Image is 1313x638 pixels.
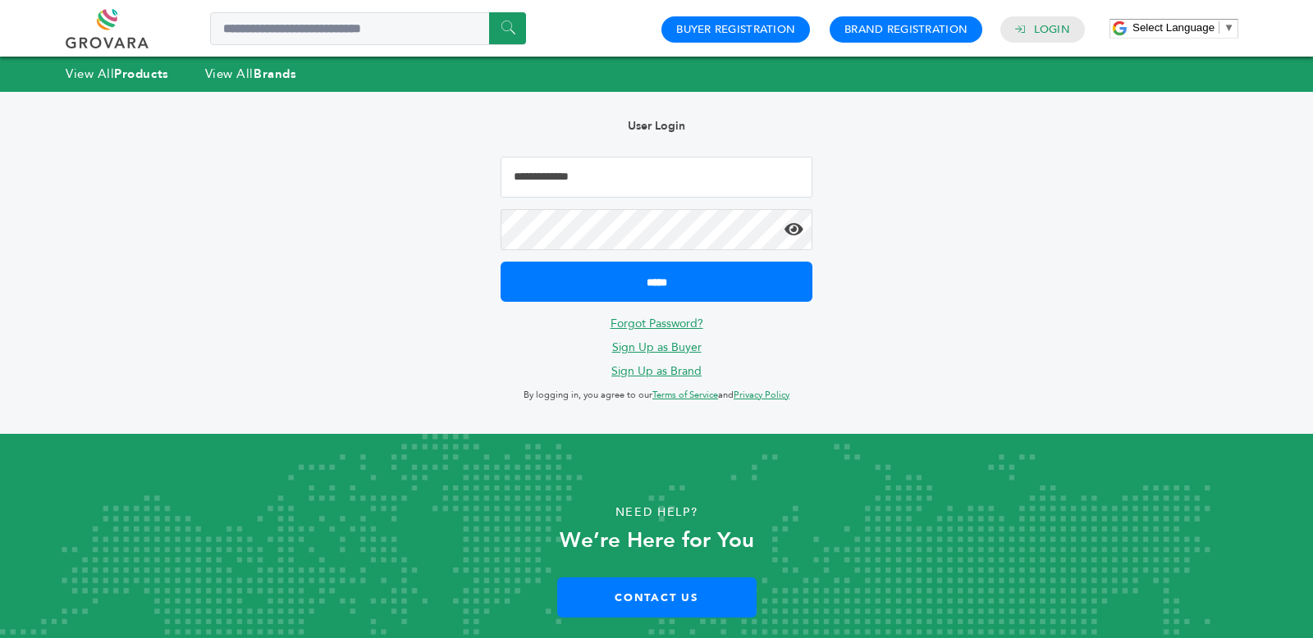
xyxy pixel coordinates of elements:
[734,389,789,401] a: Privacy Policy
[1034,22,1070,37] a: Login
[66,500,1247,525] p: Need Help?
[560,526,754,555] strong: We’re Here for You
[1132,21,1234,34] a: Select Language​
[628,118,685,134] b: User Login
[501,385,812,405] p: By logging in, you agree to our and
[676,22,795,37] a: Buyer Registration
[501,157,812,198] input: Email Address
[1224,21,1234,34] span: ▼
[652,389,718,401] a: Terms of Service
[1219,21,1219,34] span: ​
[611,316,703,331] a: Forgot Password?
[501,209,812,250] input: Password
[205,66,297,82] a: View AllBrands
[1132,21,1215,34] span: Select Language
[612,340,702,355] a: Sign Up as Buyer
[557,577,757,617] a: Contact Us
[254,66,296,82] strong: Brands
[114,66,168,82] strong: Products
[611,363,702,379] a: Sign Up as Brand
[844,22,968,37] a: Brand Registration
[210,12,526,45] input: Search a product or brand...
[66,66,169,82] a: View AllProducts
